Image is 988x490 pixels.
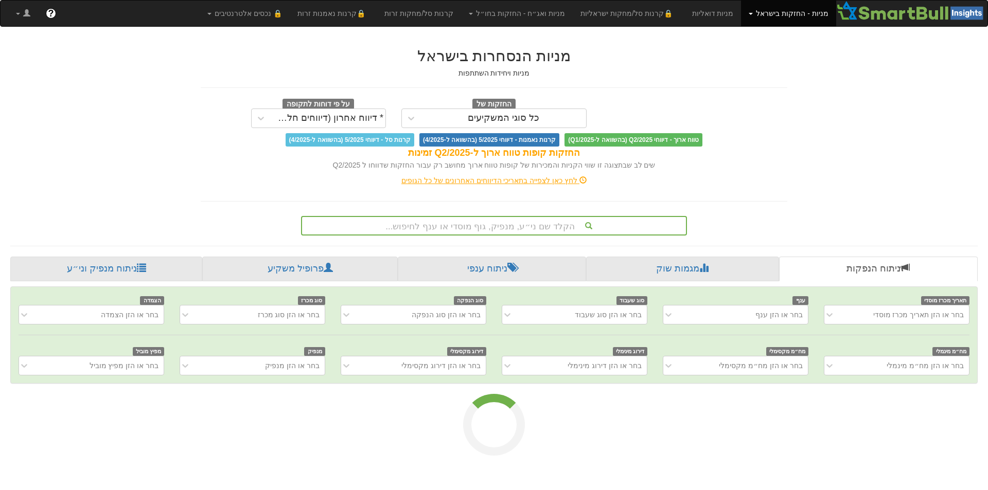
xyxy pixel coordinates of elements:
span: קרנות סל - דיווחי 5/2025 (בהשוואה ל-4/2025) [286,133,414,147]
div: לחץ כאן לצפייה בתאריכי הדיווחים האחרונים של כל הגופים [193,175,795,186]
span: מח״מ מינמלי [932,347,969,356]
div: החזקות קופות טווח ארוך ל-Q2/2025 זמינות [201,147,787,160]
a: 🔒 נכסים אלטרנטיבים [200,1,290,26]
div: בחר או הזן מפיץ מוביל [90,360,159,371]
span: החזקות של [472,99,516,110]
a: ניתוח הנפקות [779,257,978,281]
span: סוג מכרז [298,296,326,305]
span: סוג שעבוד [616,296,648,305]
div: בחר או הזן סוג שעבוד [575,310,642,320]
span: על פי דוחות לתקופה [283,99,354,110]
div: בחר או הזן דירוג מקסימלי [401,360,481,371]
a: מניות - החזקות בישראל [741,1,836,26]
div: בחר או הזן סוג הנפקה [412,310,481,320]
span: דירוג מינימלי [613,347,648,356]
div: בחר או הזן הצמדה [101,310,158,320]
a: ? [38,1,64,26]
img: Smartbull [836,1,987,21]
a: 🔒קרנות סל/מחקות ישראליות [573,1,684,26]
a: פרופיל משקיע [202,257,397,281]
a: קרנות סל/מחקות זרות [377,1,461,26]
a: מניות ואג״ח - החזקות בחו״ל [461,1,573,26]
div: כל סוגי המשקיעים [468,113,539,123]
div: * דיווח אחרון (דיווחים חלקיים) [273,113,384,123]
span: ענף [792,296,808,305]
span: קרנות נאמנות - דיווחי 5/2025 (בהשוואה ל-4/2025) [419,133,559,147]
div: בחר או הזן תאריך מכרז מוסדי [873,310,964,320]
div: בחר או הזן מח״מ מינמלי [887,360,964,371]
span: מנפיק [304,347,325,356]
h5: מניות ויחידות השתתפות [201,69,787,77]
span: מח״מ מקסימלי [766,347,809,356]
div: בחר או הזן מח״מ מקסימלי [719,360,803,371]
span: תאריך מכרז מוסדי [921,296,969,305]
span: סוג הנפקה [454,296,487,305]
div: בחר או הזן מנפיק [265,360,320,371]
a: ניתוח ענפי [398,257,586,281]
a: 🔒קרנות נאמנות זרות [290,1,377,26]
div: בחר או הזן דירוג מינימלי [568,360,642,371]
span: טווח ארוך - דיווחי Q2/2025 (בהשוואה ל-Q1/2025) [564,133,702,147]
a: מניות דואליות [684,1,742,26]
a: מגמות שוק [586,257,779,281]
h2: מניות הנסחרות בישראל [201,47,787,64]
span: ? [48,8,54,19]
a: ניתוח מנפיק וני״ע [10,257,202,281]
div: הקלד שם ני״ע, מנפיק, גוף מוסדי או ענף לחיפוש... [302,217,686,234]
div: בחר או הזן סוג מכרז [258,310,320,320]
div: בחר או הזן ענף [755,310,803,320]
div: שים לב שבתצוגה זו שווי הקניות והמכירות של קופות טווח ארוך מחושב רק עבור החזקות שדווחו ל Q2/2025 [201,160,787,170]
span: הצמדה [140,296,164,305]
span: מפיץ מוביל [133,347,165,356]
span: דירוג מקסימלי [447,347,487,356]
